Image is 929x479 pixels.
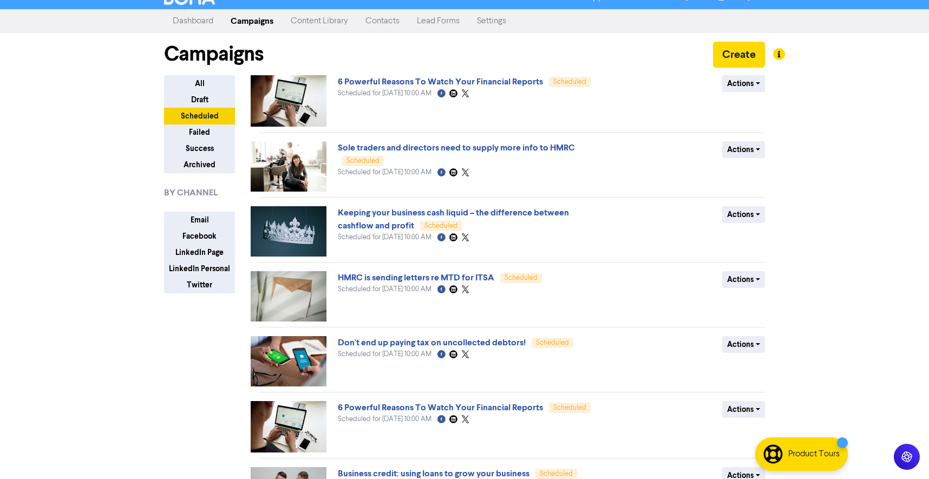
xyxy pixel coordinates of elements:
[164,91,235,108] button: Draft
[536,339,569,346] span: Scheduled
[338,234,431,241] span: Scheduled for [DATE] 10:00 AM
[408,10,468,32] a: Lead Forms
[338,90,431,97] span: Scheduled for [DATE] 10:00 AM
[338,416,431,423] span: Scheduled for [DATE] 10:00 AM
[251,336,326,386] img: image_1758801941578.jpeg
[251,401,326,452] img: image_1758801748045.jpeg
[164,75,235,92] button: All
[164,260,235,277] button: LinkedIn Personal
[164,277,235,293] button: Twitter
[338,337,526,348] a: Don't end up paying tax on uncollected debtors!
[164,108,235,124] button: Scheduled
[251,75,326,127] img: image_1758805625934.jpeg
[357,10,408,32] a: Contacts
[722,271,765,288] button: Actions
[164,186,218,199] span: BY CHANNEL
[164,228,235,245] button: Facebook
[338,468,529,479] a: Business credit: using loans to grow your business
[346,158,380,165] span: Scheduled
[164,10,222,32] a: Dashboard
[282,10,357,32] a: Content Library
[222,10,282,32] a: Campaigns
[540,470,573,477] span: Scheduled
[338,169,431,176] span: Scheduled for [DATE] 10:00 AM
[338,76,543,87] a: 6 Powerful Reasons To Watch Your Financial Reports
[505,274,538,281] span: Scheduled
[164,244,235,261] button: LinkedIn Page
[251,206,326,257] img: image_1758805222082.jpeg
[251,141,326,192] img: image_1758805400534.jpeg
[553,78,586,86] span: Scheduled
[338,402,543,413] a: 6 Powerful Reasons To Watch Your Financial Reports
[338,286,431,293] span: Scheduled for [DATE] 10:00 AM
[164,124,235,141] button: Failed
[338,351,431,358] span: Scheduled for [DATE] 10:00 AM
[164,140,235,157] button: Success
[468,10,515,32] a: Settings
[875,427,929,479] iframe: Chat Widget
[424,222,457,229] span: Scheduled
[251,271,326,321] img: image_1758802110334.jpeg
[338,207,569,231] a: Keeping your business cash liquid – the difference between cashflow and profit
[722,336,765,353] button: Actions
[553,404,586,411] span: Scheduled
[713,42,765,68] button: Create
[338,272,494,283] a: HMRC is sending letters re MTD for ITSA
[722,141,765,158] button: Actions
[722,401,765,418] button: Actions
[164,42,264,67] h1: Campaigns
[722,206,765,223] button: Actions
[164,156,235,173] button: Archived
[338,142,575,153] a: Sole traders and directors need to supply more info to HMRC
[722,75,765,92] button: Actions
[164,212,235,228] button: Email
